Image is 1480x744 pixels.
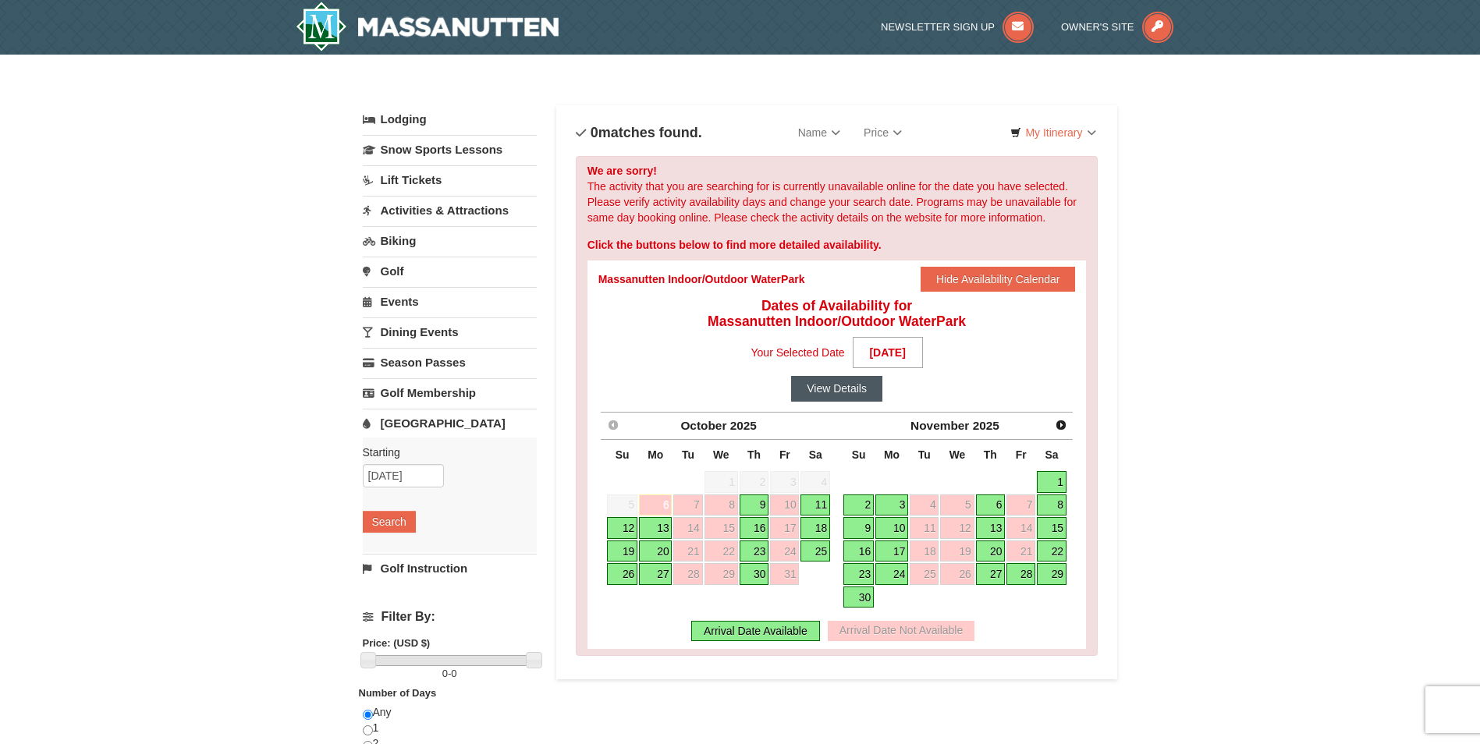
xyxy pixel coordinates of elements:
span: 2025 [730,419,757,432]
a: 15 [1037,517,1067,539]
span: 1 [705,471,738,493]
a: 17 [875,540,908,562]
a: 7 [673,494,702,516]
span: 5 [607,494,637,516]
div: Arrival Date Available [691,621,820,641]
a: 10 [770,494,799,516]
span: 3 [770,471,799,493]
a: 12 [607,517,637,539]
a: 14 [673,517,702,539]
a: Golf Instruction [363,554,537,583]
a: 23 [843,563,874,585]
a: 21 [1006,540,1035,562]
a: 18 [910,540,939,562]
a: Golf Membership [363,378,537,407]
div: Massanutten Indoor/Outdoor WaterPark [598,271,805,287]
span: 0 [451,668,456,679]
strong: Price: (USD $) [363,637,431,649]
span: Thursday [984,448,997,461]
a: 31 [770,563,799,585]
a: 19 [940,540,974,562]
a: 25 [910,563,939,585]
a: 8 [705,494,738,516]
a: 17 [770,517,799,539]
span: Wednesday [713,448,729,461]
a: 20 [639,540,672,562]
a: 11 [910,517,939,539]
span: Your Selected Date [751,341,845,364]
a: 2 [843,494,874,516]
a: Owner's Site [1061,21,1173,33]
a: 27 [639,563,672,585]
a: 22 [705,540,738,562]
strong: We are sorry! [587,165,657,177]
span: Sunday [852,448,866,461]
a: 21 [673,540,702,562]
strong: Number of Days [359,687,437,699]
a: Lodging [363,105,537,133]
a: 1 [1037,471,1067,493]
a: 22 [1037,540,1067,562]
a: 29 [1037,563,1067,585]
span: 0 [442,668,448,679]
span: Saturday [1045,448,1059,461]
a: Season Passes [363,348,537,377]
a: 30 [843,586,874,608]
a: 5 [940,494,974,516]
a: Newsletter Sign Up [881,21,1034,33]
span: 2 [740,471,769,493]
a: 23 [740,540,769,562]
a: 24 [770,540,799,562]
span: Tuesday [918,448,931,461]
div: The activity that you are searching for is currently unavailable online for the date you have sel... [576,156,1098,656]
span: 4 [800,471,830,493]
span: Tuesday [682,448,694,461]
a: 16 [740,517,769,539]
a: 28 [1006,563,1035,585]
a: 13 [639,517,672,539]
strong: [DATE] [853,337,923,368]
span: Wednesday [949,448,966,461]
a: 24 [875,563,908,585]
span: Next [1055,419,1067,431]
a: 30 [740,563,769,585]
span: Saturday [809,448,822,461]
span: Friday [1016,448,1027,461]
a: Golf [363,257,537,285]
a: 9 [740,494,769,516]
div: Arrival Date Not Available [828,621,974,641]
span: October [680,419,726,432]
a: Price [852,117,914,148]
span: Prev [607,419,619,431]
a: 16 [843,540,874,562]
a: 8 [1037,494,1067,516]
span: Monday [648,448,663,461]
a: Massanutten Resort [296,2,559,51]
div: Click the buttons below to find more detailed availability. [587,237,1087,253]
a: 12 [940,517,974,539]
span: Monday [884,448,900,461]
a: 26 [940,563,974,585]
a: 7 [1006,494,1035,516]
a: 11 [800,494,830,516]
a: Next [1050,414,1072,436]
span: Thursday [747,448,761,461]
a: Snow Sports Lessons [363,135,537,164]
a: 13 [976,517,1006,539]
a: Lift Tickets [363,165,537,194]
a: Prev [602,414,624,436]
span: 0 [591,125,598,140]
a: 20 [976,540,1006,562]
a: 25 [800,540,830,562]
a: 28 [673,563,702,585]
a: 27 [976,563,1006,585]
h4: Dates of Availability for Massanutten Indoor/Outdoor WaterPark [598,298,1076,329]
a: 6 [976,494,1006,516]
h4: matches found. [576,125,702,140]
a: My Itinerary [1000,121,1106,144]
h4: Filter By: [363,610,537,624]
a: 19 [607,540,637,562]
a: 26 [607,563,637,585]
span: Friday [779,448,790,461]
a: 6 [639,494,672,516]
